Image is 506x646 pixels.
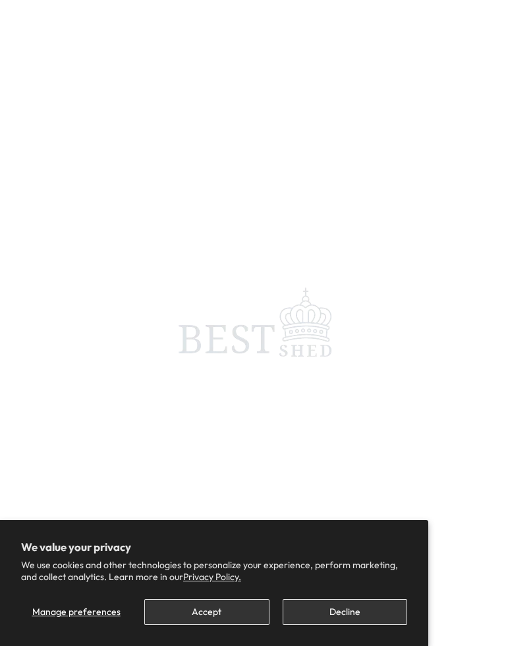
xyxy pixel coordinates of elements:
[32,606,121,618] span: Manage preferences
[21,599,131,625] button: Manage preferences
[21,559,407,583] p: We use cookies and other technologies to personalize your experience, perform marketing, and coll...
[144,599,269,625] button: Accept
[183,571,241,583] a: Privacy Policy.
[21,541,407,553] h2: We value your privacy
[283,599,407,625] button: Decline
